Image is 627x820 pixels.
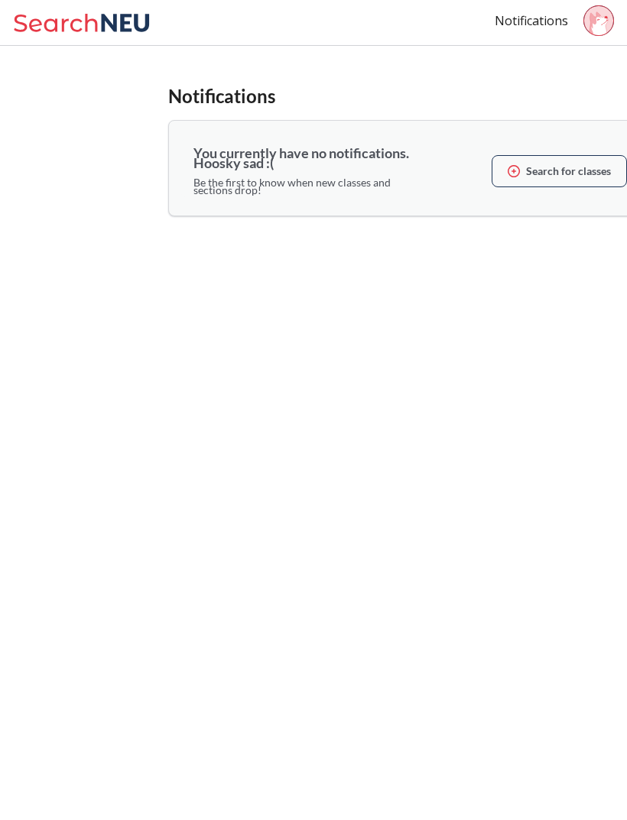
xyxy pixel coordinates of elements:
[492,155,627,187] button: Search for classes
[168,85,275,107] b: Notifications
[526,167,611,175] b: Search for classes
[193,144,409,171] b: You currently have no notifications. Hoosky sad :(
[495,12,568,29] a: Notifications
[193,179,411,194] div: Be the first to know when new classes and sections drop!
